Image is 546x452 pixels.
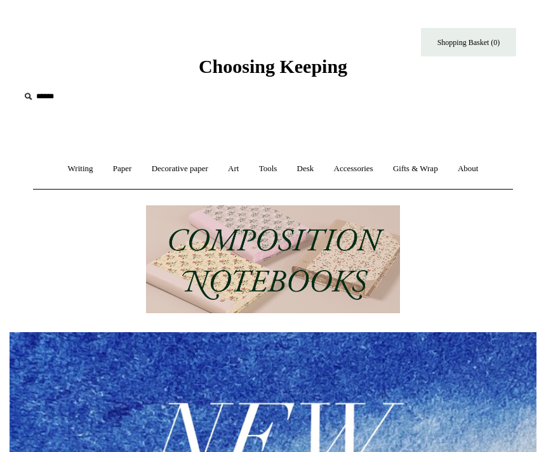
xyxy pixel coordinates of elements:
a: Art [219,152,248,186]
span: Choosing Keeping [199,56,347,77]
a: Gifts & Wrap [384,152,447,186]
a: About [449,152,488,186]
a: Decorative paper [143,152,217,186]
a: Tools [250,152,286,186]
a: Accessories [325,152,382,186]
a: Desk [288,152,323,186]
a: Choosing Keeping [199,66,347,75]
img: 202302 Composition ledgers.jpg__PID:69722ee6-fa44-49dd-a067-31375e5d54ec [146,205,400,313]
a: Shopping Basket (0) [421,28,516,56]
a: Writing [59,152,102,186]
a: Paper [104,152,141,186]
